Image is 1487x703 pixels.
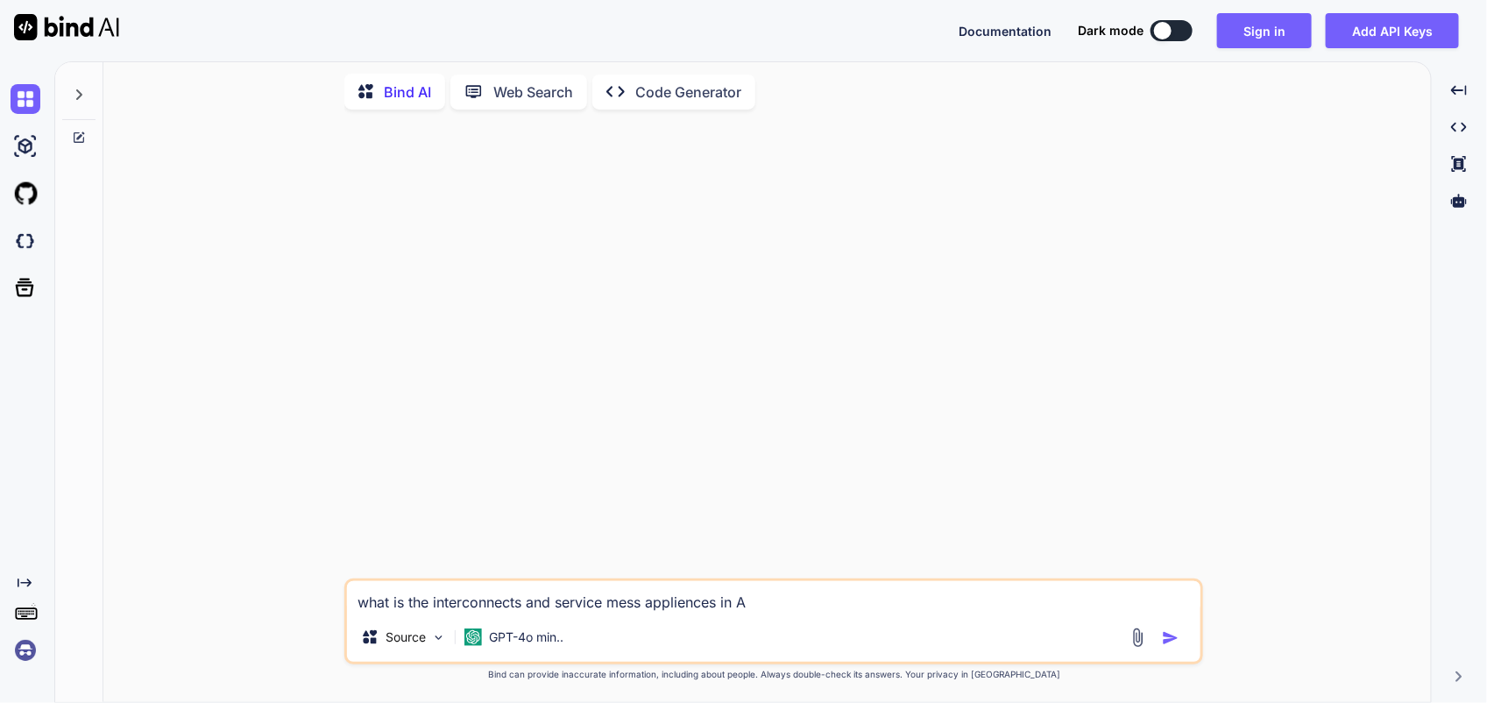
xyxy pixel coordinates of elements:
[1078,22,1144,39] span: Dark mode
[11,131,40,161] img: ai-studio
[347,581,1200,613] textarea: what is the interconnects and service mess appliences in A
[1162,629,1179,647] img: icon
[11,179,40,209] img: githubLight
[1326,13,1459,48] button: Add API Keys
[386,628,426,646] p: Source
[344,668,1203,681] p: Bind can provide inaccurate information, including about people. Always double-check its answers....
[493,82,573,103] p: Web Search
[959,22,1052,40] button: Documentation
[464,628,482,646] img: GPT-4o mini
[431,630,446,645] img: Pick Models
[11,226,40,256] img: darkCloudIdeIcon
[384,82,431,103] p: Bind AI
[14,14,119,40] img: Bind AI
[489,628,563,646] p: GPT-4o min..
[635,82,741,103] p: Code Generator
[1128,628,1148,648] img: attachment
[11,636,40,665] img: signin
[11,84,40,114] img: chat
[959,24,1052,39] span: Documentation
[1217,13,1312,48] button: Sign in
